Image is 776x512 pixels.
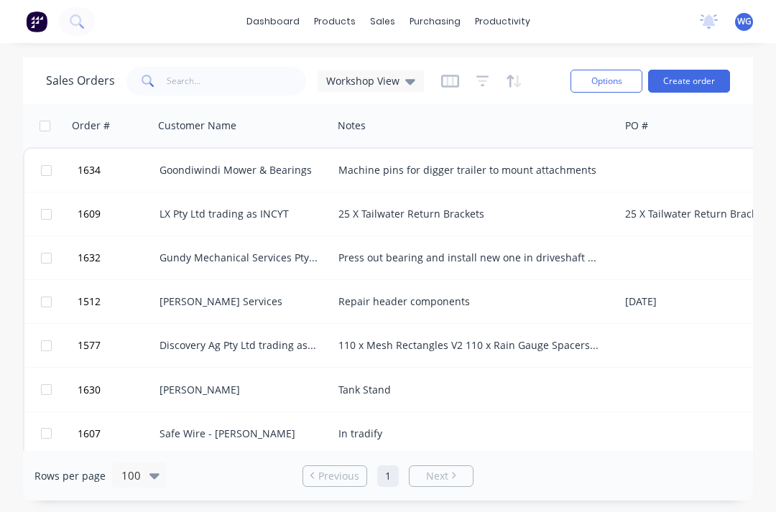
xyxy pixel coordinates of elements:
span: Previous [318,469,359,483]
ul: Pagination [297,465,479,487]
button: 1630 [73,368,160,411]
div: productivity [468,11,537,32]
span: WG [737,15,752,28]
span: 1630 [78,383,101,397]
h1: Sales Orders [46,74,115,88]
a: dashboard [239,11,307,32]
span: 1577 [78,338,101,353]
div: sales [363,11,402,32]
div: Safe Wire - [PERSON_NAME] [160,427,319,441]
div: PO # [625,118,648,133]
span: 1607 [78,427,101,441]
div: Notes [338,118,366,133]
a: Page 1 is your current page [377,465,399,487]
div: Repair header components [338,294,600,309]
input: Search... [167,67,307,96]
a: Next page [410,469,473,483]
div: Customer Name [158,118,236,133]
img: Factory [26,11,47,32]
span: Workshop View [326,73,399,88]
div: 25 X Tailwater Return Brackets [338,207,600,221]
button: Create order [648,70,730,93]
div: Goondiwindi Mower & Bearings [160,163,319,177]
span: 1634 [78,163,101,177]
span: Next [426,469,448,483]
div: Press out bearing and install new one in driveshaft centre [338,251,600,265]
button: Options [571,70,642,93]
button: 1632 [73,236,160,279]
div: Gundy Mechanical Services Pty Ltd [160,251,319,265]
div: Discovery Ag Pty Ltd trading as Goanna Ag [160,338,319,353]
span: 1512 [78,294,101,309]
div: [PERSON_NAME] [160,383,319,397]
span: 1632 [78,251,101,265]
div: [PERSON_NAME] Services [160,294,319,309]
div: Tank Stand [338,383,600,397]
button: 1512 [73,280,160,323]
div: LX Pty Ltd trading as INCYT [160,207,319,221]
span: Rows per page [34,469,106,483]
a: Previous page [303,469,366,483]
button: 1609 [73,192,160,236]
span: 1609 [78,207,101,221]
div: purchasing [402,11,468,32]
button: 1634 [73,149,160,192]
div: 110 x Mesh Rectangles V2 110 x Rain Gauge Spacers - Final V [338,338,600,353]
div: Machine pins for digger trailer to mount attachments [338,163,600,177]
button: 1607 [73,412,160,455]
div: products [307,11,363,32]
button: 1577 [73,324,160,367]
div: Order # [72,118,110,133]
div: In tradify [338,427,600,441]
